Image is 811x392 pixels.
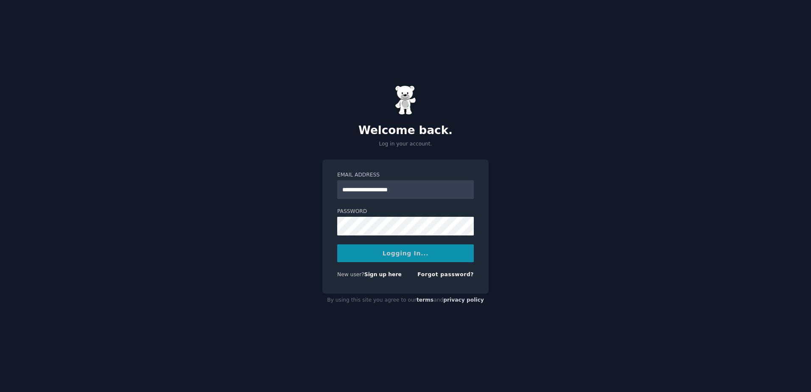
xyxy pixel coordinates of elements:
[337,208,474,216] label: Password
[322,294,489,307] div: By using this site you agree to our and
[395,85,416,115] img: Gummy Bear
[417,272,474,277] a: Forgot password?
[443,297,484,303] a: privacy policy
[364,272,402,277] a: Sign up here
[417,297,433,303] a: terms
[322,124,489,137] h2: Welcome back.
[322,140,489,148] p: Log in your account.
[337,272,364,277] span: New user?
[337,171,474,179] label: Email Address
